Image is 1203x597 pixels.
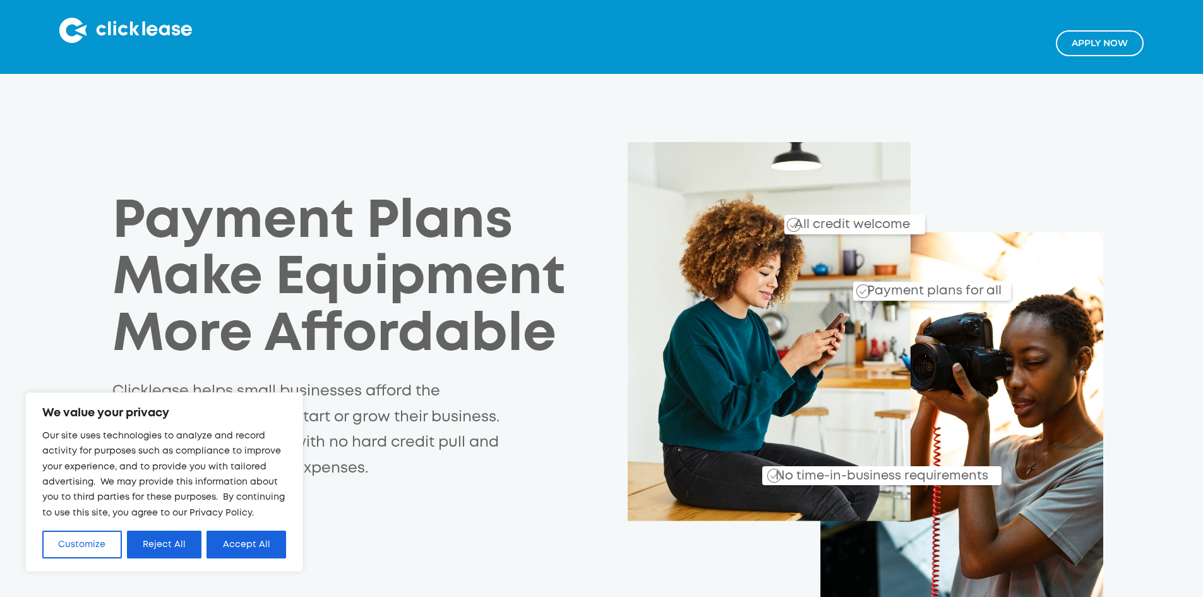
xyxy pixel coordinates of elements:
[206,531,286,558] button: Accept All
[112,379,507,481] p: Clicklease helps small businesses afford the equipment they need to start or grow their business....
[862,275,1002,301] div: Payment plans for all
[767,469,781,483] img: Checkmark_callout
[42,531,122,558] button: Customize
[787,218,801,232] img: Checkmark_callout
[856,284,870,298] img: Checkmark_callout
[1056,30,1144,56] a: Apply NOw
[703,454,1002,485] div: No time-in-business requirements
[42,432,285,517] span: Our site uses technologies to analyze and record activity for purposes such as compliance to impr...
[745,207,925,234] div: All credit welcome
[59,18,192,43] img: Clicklease logo
[127,531,202,558] button: Reject All
[42,406,286,421] p: We value your privacy
[112,195,590,364] h1: Payment Plans Make Equipment More Affordable
[25,392,303,572] div: We value your privacy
